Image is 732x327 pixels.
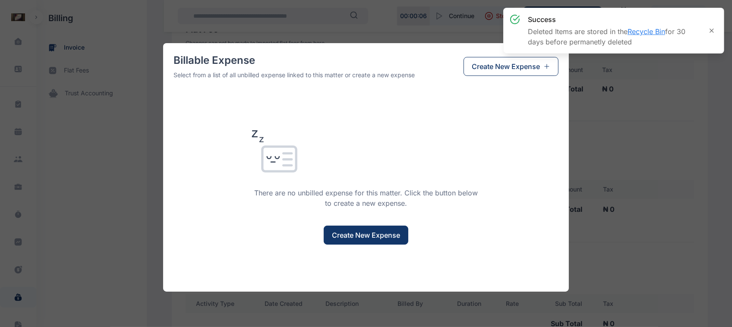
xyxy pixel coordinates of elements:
p: Select from a list of all unbilled expense linked to this matter or create a new expense [174,71,415,79]
button: Create New Expense [324,226,408,245]
img: BlueAddIcon.935cc5ff.svg [543,63,550,70]
h3: success [528,14,700,25]
button: Create New Expense [464,57,558,76]
p: Deleted Items are stored in the for 30 days before permanetly deleted [528,26,700,47]
span: Create New Expense [332,230,400,240]
h4: Billable Expense [174,53,415,67]
span: Create New Expense [472,61,540,72]
p: There are no unbilled expense for this matter. Click the button below to create a new expense. [252,188,480,208]
a: Recycle Bin [628,27,665,36]
img: no-preview-img.b92f214b.svg [252,130,298,177]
